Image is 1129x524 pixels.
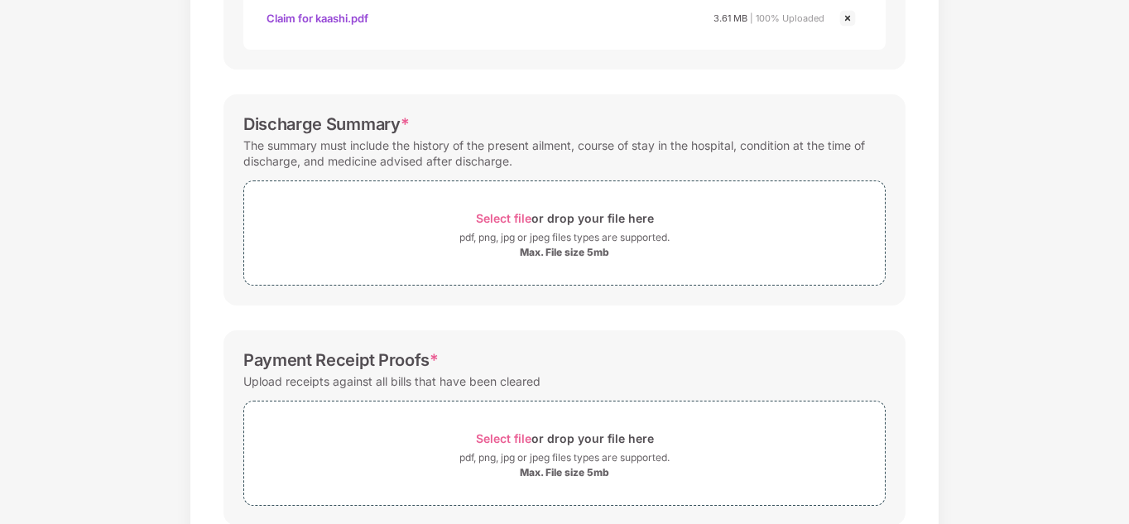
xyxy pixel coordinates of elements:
[243,350,439,370] div: Payment Receipt Proofs
[476,211,531,225] span: Select file
[476,431,531,445] span: Select file
[713,12,747,24] span: 3.61 MB
[750,12,824,24] span: | 100% Uploaded
[244,194,885,272] span: Select fileor drop your file herepdf, png, jpg or jpeg files types are supported.Max. File size 5mb
[267,4,368,32] div: Claim for kaashi.pdf
[459,229,670,246] div: pdf, png, jpg or jpeg files types are supported.
[838,8,858,28] img: svg+xml;base64,PHN2ZyBpZD0iQ3Jvc3MtMjR4MjQiIHhtbG5zPSJodHRwOi8vd3d3LnczLm9yZy8yMDAwL3N2ZyIgd2lkdG...
[520,246,609,259] div: Max. File size 5mb
[243,114,409,134] div: Discharge Summary
[243,370,540,392] div: Upload receipts against all bills that have been cleared
[476,427,654,449] div: or drop your file here
[476,207,654,229] div: or drop your file here
[244,414,885,493] span: Select fileor drop your file herepdf, png, jpg or jpeg files types are supported.Max. File size 5mb
[459,449,670,466] div: pdf, png, jpg or jpeg files types are supported.
[243,134,886,172] div: The summary must include the history of the present ailment, course of stay in the hospital, cond...
[520,466,609,479] div: Max. File size 5mb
